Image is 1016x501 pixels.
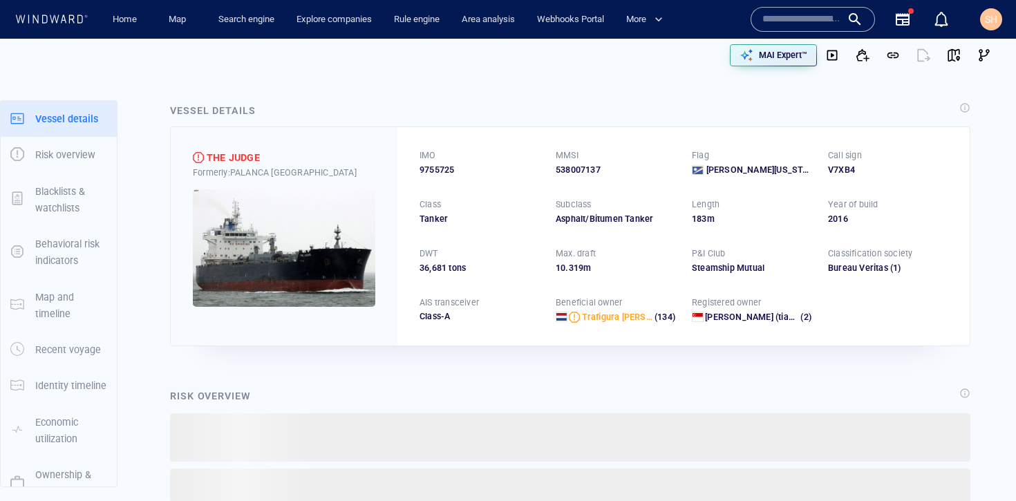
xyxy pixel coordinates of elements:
[798,311,811,323] span: (2)
[692,214,707,224] span: 183
[388,8,445,32] a: Rule engine
[193,152,204,163] div: High risk
[705,311,811,323] a: [PERSON_NAME] (tianjin) Shipping Leasing Co. Lt (2)
[556,263,565,273] span: 10
[1,137,117,173] button: Risk overview
[1,343,117,356] a: Recent voyage
[730,44,817,66] button: MAI Expert™
[759,49,807,62] p: MAI Expert™
[207,149,260,166] div: THE JUDGE
[556,247,596,260] p: Max. draft
[1,298,117,311] a: Map and timeline
[420,311,450,321] span: Class-A
[828,149,862,162] p: Call sign
[556,296,622,309] p: Beneficial owner
[102,8,147,32] button: Home
[847,40,878,70] button: Add to vessel list
[583,263,591,273] span: m
[163,8,196,32] a: Map
[35,341,101,358] p: Recent voyage
[828,247,912,260] p: Classification society
[420,262,539,274] div: 36,681 tons
[170,413,970,462] span: ‌
[933,11,950,28] div: Notification center
[456,8,520,32] a: Area analysis
[1,173,117,227] button: Blacklists & watchlists
[420,164,454,176] span: 9755725
[1,332,117,368] button: Recent voyage
[706,164,811,176] span: [PERSON_NAME][US_STATE]
[1,368,117,404] button: Identity timeline
[420,213,539,225] div: Tanker
[556,164,675,176] div: 538007137
[556,213,675,225] div: Asphalt/Bitumen Tanker
[35,466,107,500] p: Ownership & management
[692,262,811,274] div: Steamship Mutual
[420,198,441,211] p: Class
[35,111,98,127] p: Vessel details
[170,388,251,404] div: Risk overview
[1,148,117,161] a: Risk overview
[35,146,95,163] p: Risk overview
[35,289,107,323] p: Map and timeline
[692,198,719,211] p: Length
[1,476,117,489] a: Ownership & management
[817,40,847,70] button: Download video
[291,8,377,32] a: Explore companies
[957,439,1006,491] iframe: Chat
[1,404,117,457] button: Economic utilization
[582,311,675,323] a: Trafigura [PERSON_NAME] B.v. (134)
[158,8,202,32] button: Map
[569,263,584,273] span: 319
[35,377,106,394] p: Identity timeline
[107,8,142,32] a: Home
[193,167,375,179] div: Formerly: PALANCA [GEOGRAPHIC_DATA]
[420,149,436,162] p: IMO
[213,8,280,32] a: Search engine
[556,198,592,211] p: Subclass
[828,164,948,176] div: V7XB4
[977,6,1005,33] button: SH
[1,111,117,124] a: Vessel details
[828,213,948,225] div: 2016
[1,101,117,137] button: Vessel details
[1,423,117,436] a: Economic utilization
[556,149,578,162] p: MMSI
[1,192,117,205] a: Blacklists & watchlists
[170,102,256,119] div: Vessel details
[420,296,479,309] p: AIS transceiver
[707,214,715,224] span: m
[888,262,948,274] span: (1)
[621,8,675,32] button: More
[35,236,107,270] p: Behavioral risk indicators
[985,14,997,25] span: SH
[828,198,878,211] p: Year of build
[652,311,675,323] span: (134)
[969,40,999,70] button: Visual Link Analysis
[939,40,969,70] button: View on map
[705,312,902,322] span: Minsheng Yangyue (tianjin) Shipping Leasing Co. Lt
[1,379,117,392] a: Identity timeline
[35,414,107,448] p: Economic utilization
[420,247,438,260] p: DWT
[878,40,908,70] button: Get link
[582,312,708,322] span: Trafigura Beheer B.v.
[692,296,761,309] p: Registered owner
[193,189,375,307] img: 590aa4131fa39e41500a738d_0
[626,12,663,28] span: More
[531,8,610,32] a: Webhooks Portal
[692,247,726,260] p: P&I Club
[1,226,117,279] button: Behavioral risk indicators
[828,262,948,274] div: Bureau Veritas
[1,245,117,258] a: Behavioral risk indicators
[1,279,117,332] button: Map and timeline
[692,149,709,162] p: Flag
[828,262,888,274] div: Bureau Veritas
[565,263,568,273] span: .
